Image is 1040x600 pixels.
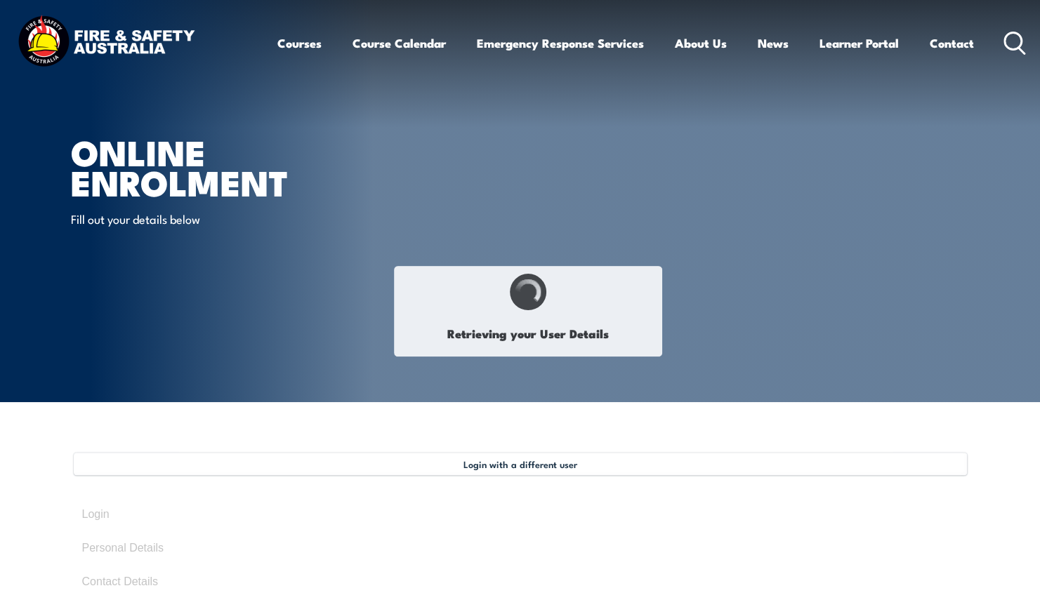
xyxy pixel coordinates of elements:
[71,211,327,227] p: Fill out your details below
[477,25,644,62] a: Emergency Response Services
[930,25,974,62] a: Contact
[353,25,446,62] a: Course Calendar
[675,25,727,62] a: About Us
[820,25,899,62] a: Learner Portal
[277,25,322,62] a: Courses
[463,458,577,469] span: Login with a different user
[758,25,789,62] a: News
[402,318,654,348] h1: Retrieving your User Details
[71,136,418,196] h1: Online Enrolment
